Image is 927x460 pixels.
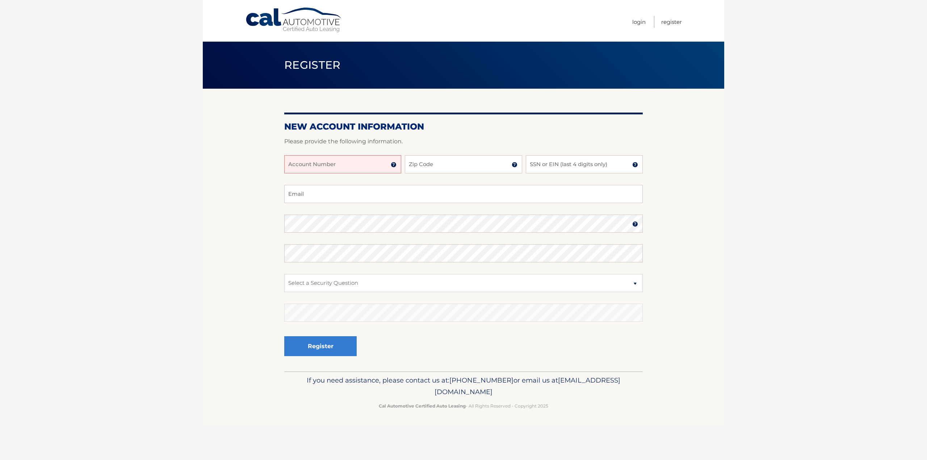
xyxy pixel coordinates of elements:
p: - All Rights Reserved - Copyright 2025 [289,402,638,410]
img: tooltip.svg [632,162,638,168]
a: Cal Automotive [245,7,343,33]
a: Register [661,16,682,28]
img: tooltip.svg [512,162,517,168]
input: Zip Code [405,155,522,173]
p: Please provide the following information. [284,136,643,147]
input: SSN or EIN (last 4 digits only) [526,155,643,173]
span: Register [284,58,341,72]
a: Login [632,16,646,28]
span: [PHONE_NUMBER] [449,376,513,384]
img: tooltip.svg [632,221,638,227]
p: If you need assistance, please contact us at: or email us at [289,375,638,398]
button: Register [284,336,357,356]
span: [EMAIL_ADDRESS][DOMAIN_NAME] [435,376,620,396]
img: tooltip.svg [391,162,397,168]
strong: Cal Automotive Certified Auto Leasing [379,403,466,409]
input: Email [284,185,643,203]
h2: New Account Information [284,121,643,132]
input: Account Number [284,155,401,173]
